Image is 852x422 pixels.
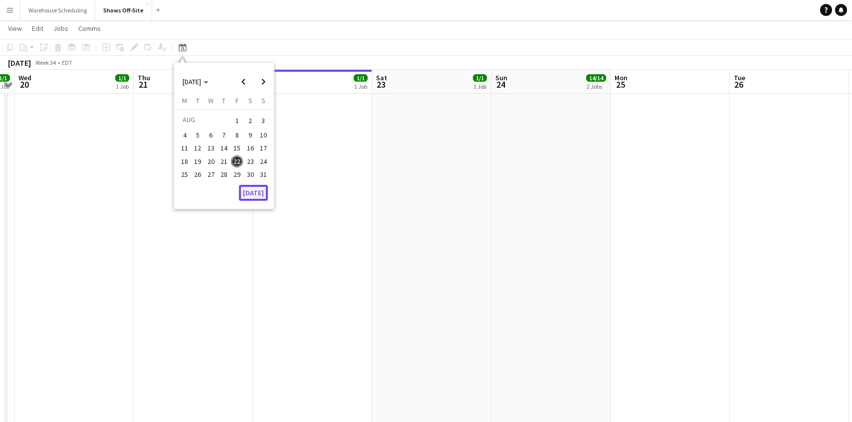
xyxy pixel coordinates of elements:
span: 26 [192,168,204,180]
span: Mon [615,73,628,82]
span: 1/1 [354,74,368,82]
span: 8 [231,129,243,141]
button: 25-08-2025 [178,168,191,181]
span: 14 [218,142,230,154]
button: 12-08-2025 [191,141,204,154]
button: Choose month and year [179,73,213,91]
div: 2 Jobs [587,83,606,90]
button: 21-08-2025 [217,155,230,168]
span: 20 [17,79,31,90]
button: 31-08-2025 [257,168,270,181]
button: 22-08-2025 [230,155,243,168]
button: Shows Off-Site [95,0,152,20]
button: 03-08-2025 [257,113,270,129]
span: 23 [244,155,256,167]
span: 19 [192,155,204,167]
button: 05-08-2025 [191,129,204,141]
span: 23 [375,79,387,90]
span: 30 [244,168,256,180]
span: 24 [257,155,269,167]
div: EDT [62,59,72,66]
button: Previous month [233,72,253,92]
td: AUG [178,113,230,129]
button: 09-08-2025 [243,129,256,141]
button: 20-08-2025 [205,155,217,168]
span: 25 [613,79,628,90]
button: 15-08-2025 [230,141,243,154]
a: Jobs [49,22,72,35]
span: M [182,96,187,105]
span: 9 [244,129,256,141]
span: 13 [205,142,217,154]
span: 14/14 [586,74,606,82]
a: Comms [74,22,105,35]
span: View [8,24,22,33]
span: T [196,96,200,105]
span: 21 [136,79,150,90]
span: 22 [231,155,243,167]
span: S [261,96,265,105]
span: 1 [231,114,243,128]
button: 14-08-2025 [217,141,230,154]
span: 4 [179,129,191,141]
span: 26 [732,79,745,90]
span: F [235,96,239,105]
button: 08-08-2025 [230,129,243,141]
span: Tue [734,73,745,82]
button: 16-08-2025 [243,141,256,154]
button: 24-08-2025 [257,155,270,168]
button: 18-08-2025 [178,155,191,168]
button: Warehouse Scheduling [20,0,95,20]
span: 24 [494,79,507,90]
span: Edit [32,24,43,33]
button: 11-08-2025 [178,141,191,154]
button: 04-08-2025 [178,129,191,141]
span: 1/1 [115,74,129,82]
button: 01-08-2025 [230,113,243,129]
span: 6 [205,129,217,141]
div: [DATE] [8,58,31,68]
span: 1/1 [473,74,487,82]
button: 30-08-2025 [243,168,256,181]
span: 15 [231,142,243,154]
span: 3 [257,114,269,128]
span: Week 34 [33,59,58,66]
button: 23-08-2025 [243,155,256,168]
button: Next month [253,72,273,92]
span: 18 [179,155,191,167]
span: 7 [218,129,230,141]
button: 29-08-2025 [230,168,243,181]
div: 1 Job [116,83,129,90]
div: 1 Job [473,83,486,90]
span: 29 [231,168,243,180]
span: 2 [244,114,256,128]
span: 12 [192,142,204,154]
span: Sat [376,73,387,82]
span: 28 [218,168,230,180]
span: Sun [495,73,507,82]
button: 02-08-2025 [243,113,256,129]
button: 10-08-2025 [257,129,270,141]
span: T [222,96,225,105]
span: 17 [257,142,269,154]
span: 27 [205,168,217,180]
a: View [4,22,26,35]
span: 21 [218,155,230,167]
span: 10 [257,129,269,141]
button: 28-08-2025 [217,168,230,181]
div: 1 Job [354,83,367,90]
span: [DATE] [183,77,201,86]
button: 06-08-2025 [205,129,217,141]
a: Edit [28,22,47,35]
button: 19-08-2025 [191,155,204,168]
span: 16 [244,142,256,154]
button: 13-08-2025 [205,141,217,154]
span: 20 [205,155,217,167]
button: 26-08-2025 [191,168,204,181]
span: 5 [192,129,204,141]
span: 11 [179,142,191,154]
span: Jobs [53,24,68,33]
span: Comms [78,24,101,33]
span: Wed [18,73,31,82]
button: 27-08-2025 [205,168,217,181]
